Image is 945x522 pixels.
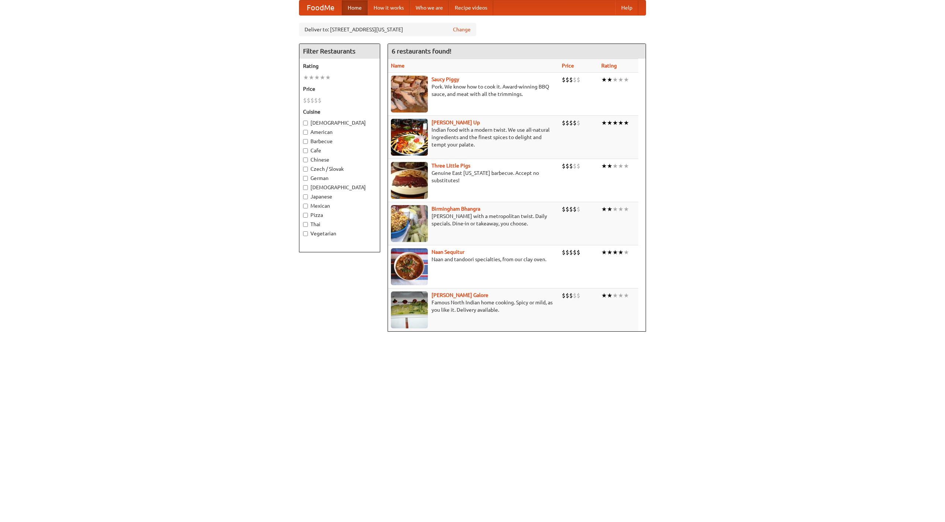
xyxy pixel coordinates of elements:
[391,299,556,314] p: Famous North Indian home cooking. Spicy or mild, as you like it. Delivery available.
[303,73,309,82] li: ★
[562,205,566,213] li: $
[607,162,612,170] li: ★
[623,76,629,84] li: ★
[612,205,618,213] li: ★
[432,292,488,298] a: [PERSON_NAME] Galore
[303,230,376,237] label: Vegetarian
[299,44,380,59] h4: Filter Restaurants
[618,162,623,170] li: ★
[573,119,577,127] li: $
[432,206,480,212] a: Birmingham Bhangra
[601,248,607,256] li: ★
[391,119,428,156] img: curryup.jpg
[303,148,308,153] input: Cafe
[303,130,308,135] input: American
[391,256,556,263] p: Naan and tandoori specialties, from our clay oven.
[303,119,376,127] label: [DEMOGRAPHIC_DATA]
[391,162,428,199] img: littlepigs.jpg
[573,291,577,300] li: $
[607,248,612,256] li: ★
[303,174,376,182] label: German
[566,248,569,256] li: $
[453,26,471,33] a: Change
[449,0,493,15] a: Recipe videos
[618,291,623,300] li: ★
[303,204,308,208] input: Mexican
[314,73,320,82] li: ★
[303,184,376,191] label: [DEMOGRAPHIC_DATA]
[303,158,308,162] input: Chinese
[391,205,428,242] img: bhangra.jpg
[573,205,577,213] li: $
[618,248,623,256] li: ★
[303,221,376,228] label: Thai
[569,248,573,256] li: $
[303,147,376,154] label: Cafe
[320,73,325,82] li: ★
[410,0,449,15] a: Who we are
[573,248,577,256] li: $
[310,96,314,104] li: $
[612,291,618,300] li: ★
[432,163,470,169] b: Three Little Pigs
[618,119,623,127] li: ★
[303,202,376,210] label: Mexican
[623,248,629,256] li: ★
[566,76,569,84] li: $
[612,119,618,127] li: ★
[303,176,308,181] input: German
[391,76,428,113] img: saucy.jpg
[623,162,629,170] li: ★
[391,126,556,148] p: Indian food with a modern twist. We use all-natural ingredients and the finest spices to delight ...
[577,162,580,170] li: $
[303,138,376,145] label: Barbecue
[325,73,331,82] li: ★
[612,162,618,170] li: ★
[562,119,566,127] li: $
[432,120,480,125] a: [PERSON_NAME] Up
[607,76,612,84] li: ★
[309,73,314,82] li: ★
[318,96,322,104] li: $
[303,96,307,104] li: $
[303,121,308,125] input: [DEMOGRAPHIC_DATA]
[432,76,459,82] a: Saucy Piggy
[607,205,612,213] li: ★
[566,205,569,213] li: $
[368,0,410,15] a: How it works
[601,76,607,84] li: ★
[391,291,428,328] img: currygalore.jpg
[569,291,573,300] li: $
[392,48,451,55] ng-pluralize: 6 restaurants found!
[391,169,556,184] p: Genuine East [US_STATE] barbecue. Accept no substitutes!
[303,165,376,173] label: Czech / Slovak
[303,213,308,218] input: Pizza
[432,249,464,255] a: Naan Sequitur
[562,63,574,69] a: Price
[303,62,376,70] h5: Rating
[566,119,569,127] li: $
[303,128,376,136] label: American
[569,76,573,84] li: $
[612,248,618,256] li: ★
[623,119,629,127] li: ★
[577,205,580,213] li: $
[601,291,607,300] li: ★
[303,185,308,190] input: [DEMOGRAPHIC_DATA]
[601,63,617,69] a: Rating
[612,76,618,84] li: ★
[303,156,376,163] label: Chinese
[303,231,308,236] input: Vegetarian
[577,248,580,256] li: $
[562,76,566,84] li: $
[303,193,376,200] label: Japanese
[566,162,569,170] li: $
[618,205,623,213] li: ★
[577,291,580,300] li: $
[577,119,580,127] li: $
[299,23,476,36] div: Deliver to: [STREET_ADDRESS][US_STATE]
[573,76,577,84] li: $
[577,76,580,84] li: $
